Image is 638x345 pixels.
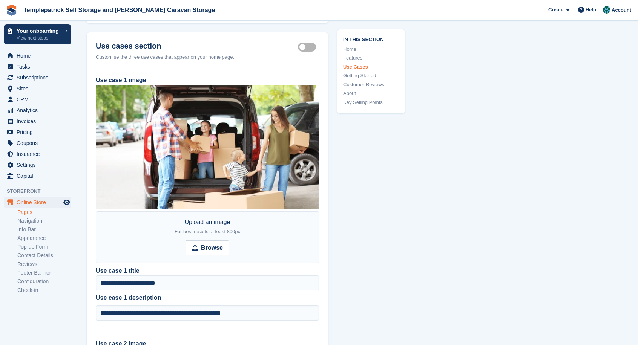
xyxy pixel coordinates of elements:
span: Account [612,6,631,14]
h2: Use cases section [96,41,298,50]
span: Subscriptions [17,72,62,83]
a: Getting Started [343,72,399,79]
img: Gareth Hagan [603,6,610,14]
a: Home [343,46,399,53]
a: Navigation [17,217,71,224]
a: menu [4,127,71,137]
img: moving-house-or-business.jpg [96,85,319,209]
a: Contact Details [17,252,71,259]
a: menu [4,160,71,170]
span: Tasks [17,61,62,72]
div: Customise the three use cases that appear on your home page. [96,53,319,61]
span: Sites [17,83,62,94]
span: CRM [17,94,62,105]
span: Help [586,6,596,14]
a: Info Bar [17,226,71,233]
span: Storefront [7,188,75,195]
label: Use case 1 image [96,77,146,83]
a: menu [4,94,71,105]
a: Pages [17,209,71,216]
span: Coupons [17,138,62,148]
a: menu [4,171,71,181]
a: Preview store [62,198,71,207]
a: Check-in [17,287,71,294]
a: menu [4,197,71,208]
span: In this section [343,35,399,43]
a: Pop-up Form [17,243,71,250]
span: Capital [17,171,62,181]
img: stora-icon-8386f47178a22dfd0bd8f6a31ec36ba5ce8667c1dd55bd0f319d3a0aa187defe.svg [6,5,17,16]
a: About [343,90,399,97]
span: Insurance [17,149,62,159]
a: Footer Banner [17,269,71,276]
a: Features [343,54,399,62]
a: menu [4,149,71,159]
a: Your onboarding View next steps [4,24,71,44]
a: Configuration [17,278,71,285]
label: Use case 1 description [96,293,319,302]
span: Analytics [17,105,62,116]
a: menu [4,138,71,148]
span: Invoices [17,116,62,127]
a: Customer Reviews [343,81,399,89]
a: menu [4,72,71,83]
span: Pricing [17,127,62,137]
span: Home [17,50,62,61]
a: menu [4,83,71,94]
a: menu [4,50,71,61]
p: Your onboarding [17,28,61,34]
a: Use Cases [343,63,399,71]
label: Use cases section active [298,47,319,48]
a: menu [4,61,71,72]
p: View next steps [17,35,61,41]
strong: Browse [201,243,223,252]
a: Appearance [17,235,71,242]
span: Online Store [17,197,62,208]
span: Create [548,6,563,14]
span: For best results at least 800px [175,229,240,234]
a: menu [4,105,71,116]
a: Reviews [17,261,71,268]
a: Templepatrick Self Storage and [PERSON_NAME] Caravan Storage [20,4,218,16]
a: Key Selling Points [343,99,399,106]
a: menu [4,116,71,127]
label: Use case 1 title [96,266,140,275]
div: Upload an image [175,218,240,236]
span: Settings [17,160,62,170]
input: Browse [186,240,229,255]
